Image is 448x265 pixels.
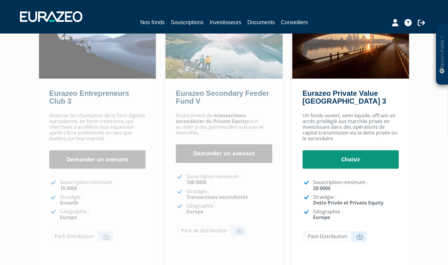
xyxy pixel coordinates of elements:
[49,150,146,169] a: Demander un avenant
[186,179,207,186] strong: 100 000€
[60,185,77,192] strong: 10 000€
[177,225,246,236] a: Pack de distribution
[313,199,384,206] strong: Dette Privée et Private Equity
[302,89,386,105] a: Eurazeo Private Value [GEOGRAPHIC_DATA] 3
[49,113,146,142] p: Financer les champions de la Tech digitale européenne, en forte croissance, qui cherchent à accél...
[176,89,269,105] a: Eurazeo Secondary Feeder Fund V
[313,194,399,206] p: Stratégie :
[60,199,78,206] strong: Growth
[140,18,165,27] a: Nos fonds
[176,112,247,124] strong: transactions secondaires du Private Equity
[20,11,82,22] img: 1732889491-logotype_eurazeo_blanc_rvb.png
[186,203,272,215] p: Géographie :
[60,179,146,191] p: Souscription minimum :
[51,231,113,242] a: Pack Distribution
[165,8,283,79] img: Eurazeo Secondary Feeder Fund V
[247,18,275,27] a: Documents
[186,174,272,185] p: Souscription minimum :
[186,208,203,215] strong: Europe
[292,8,409,79] img: Eurazeo Private Value Europe 3
[60,209,146,220] p: Géographie :
[176,113,272,136] p: Financement des pour accéder à des portefeuilles matures et diversifiés.
[60,214,77,221] strong: Europe
[171,18,203,27] a: Souscriptions
[39,8,156,79] img: Eurazeo Entrepreneurs Club 3
[439,27,446,82] p: Besoin d'aide ?
[209,18,241,27] a: Investisseurs
[304,231,367,242] a: Pack Distribution
[186,189,272,200] p: Stratégie :
[313,179,399,191] p: Souscription minimum :
[302,113,399,142] p: Un fonds ouvert, semi liquide, offrant un accès privilégié aux marchés privés en investissant dan...
[313,209,399,220] p: Géographie :
[60,194,146,206] p: Stratégie :
[186,194,248,200] strong: Transactions secondaires
[281,18,308,27] a: Conseillers
[176,144,272,163] a: Demander un avenant
[302,150,399,169] a: Choisir
[313,214,330,221] strong: Europe
[313,185,331,192] strong: 20 000€
[49,89,129,105] a: Eurazeo Entrepreneurs Club 3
